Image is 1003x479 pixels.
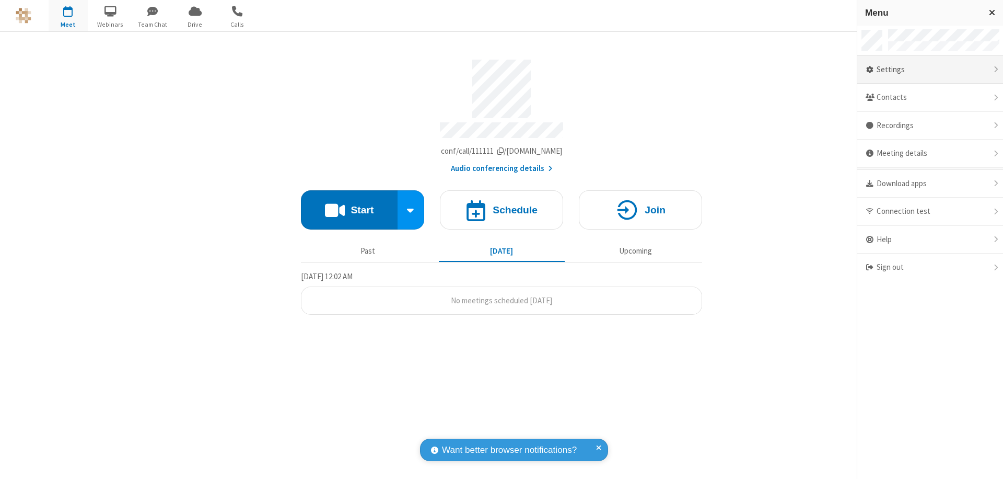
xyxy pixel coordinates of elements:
[301,270,702,315] section: Today's Meetings
[49,20,88,29] span: Meet
[857,56,1003,84] div: Settings
[857,112,1003,140] div: Recordings
[16,8,31,24] img: QA Selenium DO NOT DELETE OR CHANGE
[857,140,1003,168] div: Meeting details
[133,20,172,29] span: Team Chat
[451,295,552,305] span: No meetings scheduled [DATE]
[176,20,215,29] span: Drive
[579,190,702,230] button: Join
[857,84,1003,112] div: Contacts
[440,190,563,230] button: Schedule
[398,190,425,230] div: Start conference options
[857,198,1003,226] div: Connection test
[301,190,398,230] button: Start
[91,20,130,29] span: Webinars
[301,52,702,175] section: Account details
[857,226,1003,254] div: Help
[857,170,1003,198] div: Download apps
[573,241,698,261] button: Upcoming
[865,8,979,18] h3: Menu
[857,254,1003,281] div: Sign out
[439,241,565,261] button: [DATE]
[351,205,374,215] h4: Start
[451,163,553,175] button: Audio conferencing details
[441,145,563,157] button: Copy my meeting room linkCopy my meeting room link
[442,443,577,457] span: Want better browser notifications?
[441,146,563,156] span: Copy my meeting room link
[645,205,666,215] h4: Join
[301,271,353,281] span: [DATE] 12:02 AM
[493,205,538,215] h4: Schedule
[218,20,257,29] span: Calls
[305,241,431,261] button: Past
